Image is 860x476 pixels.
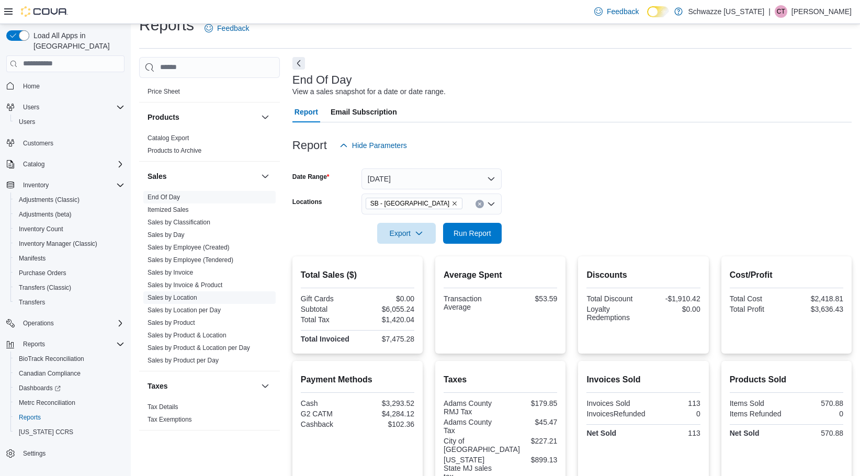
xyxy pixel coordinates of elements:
[791,5,852,18] p: [PERSON_NAME]
[15,267,71,279] a: Purchase Orders
[23,82,40,90] span: Home
[139,191,280,371] div: Sales
[10,251,129,266] button: Manifests
[359,335,414,343] div: $7,475.28
[148,112,179,122] h3: Products
[646,399,700,407] div: 113
[15,116,125,128] span: Users
[15,281,125,294] span: Transfers (Classic)
[148,293,197,302] span: Sales by Location
[331,101,397,122] span: Email Subscription
[148,256,233,264] a: Sales by Employee (Tendered)
[15,396,125,409] span: Metrc Reconciliation
[15,252,125,265] span: Manifests
[2,157,129,172] button: Catalog
[292,86,446,97] div: View a sales snapshot for a date or date range.
[10,115,129,129] button: Users
[301,420,356,428] div: Cashback
[148,193,180,201] span: End Of Day
[359,410,414,418] div: $4,284.12
[19,413,41,422] span: Reports
[259,380,271,392] button: Taxes
[139,132,280,161] div: Products
[730,373,843,386] h2: Products Sold
[15,237,101,250] a: Inventory Manager (Classic)
[443,223,502,244] button: Run Report
[148,243,230,252] span: Sales by Employee (Created)
[10,236,129,251] button: Inventory Manager (Classic)
[19,399,75,407] span: Metrc Reconciliation
[148,134,189,142] a: Catalog Export
[15,411,45,424] a: Reports
[15,296,49,309] a: Transfers
[292,139,327,152] h3: Report
[148,281,222,289] a: Sales by Invoice & Product
[646,305,700,313] div: $0.00
[19,101,125,114] span: Users
[292,198,322,206] label: Locations
[444,437,520,454] div: City of [GEOGRAPHIC_DATA]
[19,317,125,330] span: Operations
[19,447,125,460] span: Settings
[15,237,125,250] span: Inventory Manager (Classic)
[10,366,129,381] button: Canadian Compliance
[19,384,61,392] span: Dashboards
[359,420,414,428] div: $102.36
[301,315,356,324] div: Total Tax
[15,281,75,294] a: Transfers (Classic)
[19,254,46,263] span: Manifests
[19,338,49,350] button: Reports
[15,116,39,128] a: Users
[21,6,68,17] img: Cova
[259,170,271,183] button: Sales
[148,146,201,155] span: Products to Archive
[383,223,429,244] span: Export
[730,429,760,437] strong: Net Sold
[444,294,499,311] div: Transaction Average
[301,294,356,303] div: Gift Cards
[2,78,129,94] button: Home
[359,399,414,407] div: $3,293.52
[19,269,66,277] span: Purchase Orders
[10,207,129,222] button: Adjustments (beta)
[10,192,129,207] button: Adjustments (Classic)
[19,179,125,191] span: Inventory
[23,181,49,189] span: Inventory
[590,1,643,22] a: Feedback
[15,208,125,221] span: Adjustments (beta)
[148,416,192,423] a: Tax Exemptions
[148,194,180,201] a: End Of Day
[646,429,700,437] div: 113
[19,225,63,233] span: Inventory Count
[139,15,194,36] h1: Reports
[586,305,641,322] div: Loyalty Redemptions
[487,200,495,208] button: Open list of options
[148,231,185,239] a: Sales by Day
[777,5,785,18] span: CT
[730,294,785,303] div: Total Cost
[10,425,129,439] button: [US_STATE] CCRS
[15,426,77,438] a: [US_STATE] CCRS
[292,173,330,181] label: Date Range
[19,317,58,330] button: Operations
[503,418,558,426] div: $45.47
[23,160,44,168] span: Catalog
[586,269,700,281] h2: Discounts
[23,139,53,148] span: Customers
[688,5,764,18] p: Schwazze [US_STATE]
[23,319,54,327] span: Operations
[10,395,129,410] button: Metrc Reconciliation
[586,294,641,303] div: Total Discount
[148,269,193,276] a: Sales by Invoice
[148,218,210,226] span: Sales by Classification
[361,168,502,189] button: [DATE]
[148,171,167,182] h3: Sales
[586,410,645,418] div: InvoicesRefunded
[19,369,81,378] span: Canadian Compliance
[301,399,356,407] div: Cash
[19,158,49,171] button: Catalog
[15,353,88,365] a: BioTrack Reconciliation
[148,403,178,411] a: Tax Details
[377,223,436,244] button: Export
